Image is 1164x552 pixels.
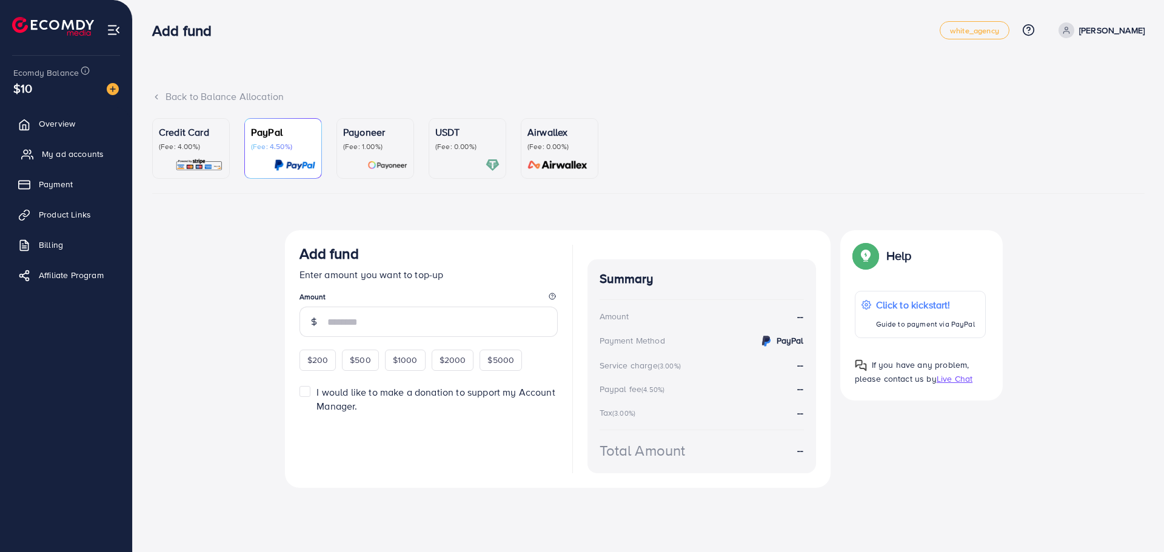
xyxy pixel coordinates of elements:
strong: -- [797,444,803,457]
span: $2000 [440,354,466,366]
div: Total Amount [600,440,686,461]
img: credit [759,334,774,348]
p: Airwallex [527,125,592,139]
img: card [274,158,315,172]
strong: PayPal [777,334,804,347]
h3: Add fund [299,245,359,262]
span: Payment [39,178,73,190]
span: If you have any problem, please contact us by [855,359,969,385]
span: $200 [307,354,329,366]
small: (4.50%) [641,385,664,394]
h3: Add fund [152,22,221,39]
span: Product Links [39,208,91,221]
a: Billing [9,233,123,257]
p: PayPal [251,125,315,139]
strong: -- [797,406,803,419]
p: (Fee: 1.00%) [343,142,407,151]
h4: Summary [600,271,804,287]
span: Live Chat [937,373,972,385]
div: Amount [600,310,629,322]
img: logo [12,17,94,36]
div: Paypal fee [600,383,669,395]
span: Billing [39,239,63,251]
a: Payment [9,172,123,196]
legend: Amount [299,291,558,307]
a: [PERSON_NAME] [1054,22,1145,38]
p: (Fee: 0.00%) [435,142,500,151]
p: Enter amount you want to top-up [299,267,558,282]
p: USDT [435,125,500,139]
img: menu [107,23,121,37]
span: white_agency [950,27,999,35]
p: (Fee: 4.00%) [159,142,223,151]
span: $5000 [487,354,514,366]
span: I would like to make a donation to support my Account Manager. [316,385,555,413]
p: (Fee: 0.00%) [527,142,592,151]
p: [PERSON_NAME] [1079,23,1145,38]
span: Overview [39,118,75,130]
img: card [486,158,500,172]
span: My ad accounts [42,148,104,160]
p: (Fee: 4.50%) [251,142,315,151]
small: (3.00%) [658,361,681,371]
img: Popup guide [855,359,867,371]
a: Overview [9,111,123,136]
iframe: Chat [1112,497,1155,543]
img: card [367,158,407,172]
p: Click to kickstart! [876,298,975,312]
p: Help [886,248,912,263]
span: $10 [13,79,32,97]
div: Payment Method [600,334,665,347]
img: card [524,158,592,172]
p: Credit Card [159,125,223,139]
p: Guide to payment via PayPal [876,317,975,331]
p: Payoneer [343,125,407,139]
span: $1000 [393,354,418,366]
div: Service charge [600,359,684,371]
strong: -- [797,382,803,395]
a: My ad accounts [9,142,123,166]
span: Ecomdy Balance [13,67,79,79]
a: white_agency [940,21,1009,39]
small: (3.00%) [612,408,635,418]
strong: -- [797,358,803,371]
a: Product Links [9,202,123,227]
a: Affiliate Program [9,263,123,287]
img: Popup guide [855,245,877,267]
span: $500 [350,354,371,366]
div: Back to Balance Allocation [152,90,1145,104]
img: card [175,158,223,172]
strong: -- [797,310,803,324]
span: Affiliate Program [39,269,104,281]
div: Tax [600,407,640,419]
img: image [107,83,119,95]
